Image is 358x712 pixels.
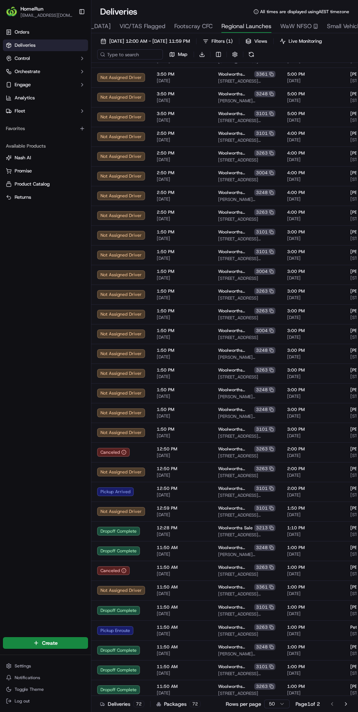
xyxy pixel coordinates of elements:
[218,78,275,84] span: [STREET_ADDRESS][PERSON_NAME]
[287,604,339,610] span: 1:00 PM
[157,584,206,590] span: 11:50 AM
[218,591,275,597] span: [STREET_ADDRESS][PERSON_NAME]
[3,79,88,91] button: Engage
[97,566,130,575] div: Canceled
[218,492,275,498] span: [STREET_ADDRESS][PERSON_NAME]
[157,71,206,77] span: 3:50 PM
[287,130,339,136] span: 4:00 PM
[246,49,256,60] button: Refresh
[3,140,88,152] div: Available Products
[218,611,275,617] span: [STREET_ADDRESS][PERSON_NAME]
[157,486,206,491] span: 12:50 PM
[287,196,339,202] span: [DATE]
[61,133,63,139] span: •
[157,512,206,518] span: [DATE]
[287,486,339,491] span: 2:00 PM
[73,181,88,187] span: Pylon
[218,525,253,531] span: Woolworths Sale
[6,194,85,201] a: Returns
[7,164,13,170] div: 📗
[174,22,213,31] span: Footscray CFC
[287,611,339,617] span: [DATE]
[157,216,206,222] span: [DATE]
[254,229,275,235] div: 3101
[218,308,253,314] span: Woolworths Wangaratta
[19,47,132,55] input: Got a question? Start typing here...
[287,347,339,353] span: 3:00 PM
[157,190,206,195] span: 2:50 PM
[221,22,271,31] span: Regional Launches
[226,38,233,45] span: ( 1 )
[287,525,339,531] span: 1:10 PM
[157,604,206,610] span: 11:50 AM
[7,126,19,138] img: Brigitte Vinadas
[254,110,275,117] div: 3101
[3,53,88,64] button: Control
[218,328,253,334] span: Woolworths Emerald
[157,374,206,380] span: [DATE]
[97,49,163,60] input: Type to search
[15,29,29,35] span: Orders
[15,675,40,681] span: Notifications
[287,571,339,577] span: [DATE]
[218,229,253,235] span: Woolworths Benalla
[218,624,253,630] span: Woolworths Wangaratta
[7,7,22,22] img: Nash
[157,111,206,117] span: 3:50 PM
[157,525,206,531] span: 12:28 PM
[3,39,88,51] a: Deliveries
[178,51,187,58] span: Map
[254,38,267,45] span: Views
[218,111,253,117] span: Woolworths Benalla
[218,433,275,439] span: [STREET_ADDRESS][PERSON_NAME]
[157,78,206,84] span: [DATE]
[287,446,339,452] span: 2:00 PM
[254,544,275,551] div: 3248
[33,77,100,83] div: We're available if you need us!
[218,367,253,373] span: Woolworths Wangaratta
[218,98,275,104] span: [PERSON_NAME][GEOGRAPHIC_DATA][PERSON_NAME], AU
[254,406,275,413] div: 3248
[157,91,206,97] span: 3:50 PM
[218,118,275,123] span: [STREET_ADDRESS][PERSON_NAME]
[62,164,68,170] div: 💻
[119,22,165,31] span: VIC/TAS Flagged
[254,485,275,492] div: 3101
[3,105,88,117] button: Fleet
[157,334,206,340] span: [DATE]
[287,505,339,511] span: 1:50 PM
[287,532,339,537] span: [DATE]
[61,113,63,119] span: •
[218,209,253,215] span: Woolworths Wangaratta
[52,181,88,187] a: Powered byPylon
[157,545,206,551] span: 11:50 AM
[218,150,253,156] span: Woolworths Wangaratta
[15,155,31,161] span: Nash AI
[157,466,206,472] span: 12:50 PM
[218,512,275,518] span: [STREET_ADDRESS][PERSON_NAME]
[287,91,339,97] span: 5:00 PM
[287,117,339,123] span: [DATE]
[218,256,275,262] span: [STREET_ADDRESS][PERSON_NAME]
[157,275,206,281] span: [DATE]
[65,133,80,139] span: [DATE]
[287,354,339,360] span: [DATE]
[287,111,339,117] span: 5:00 PM
[218,295,275,301] span: [STREET_ADDRESS]
[254,248,275,255] div: 3101
[218,91,253,97] span: Woolworths [PERSON_NAME]
[287,236,339,241] span: [DATE]
[199,36,236,46] button: Filters(1)
[157,209,206,215] span: 2:50 PM
[7,106,19,118] img: Lucas Ferreira
[15,168,32,174] span: Promise
[242,36,270,46] button: Views
[218,130,253,136] span: Woolworths Benalla
[218,584,253,590] span: Woolworths Echuca West
[7,29,133,41] p: Welcome 👋
[157,137,206,143] span: [DATE]
[218,177,275,183] span: [STREET_ADDRESS]
[4,160,59,174] a: 📗Knowledge Base
[3,637,88,649] button: Create
[157,532,206,537] span: [DATE]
